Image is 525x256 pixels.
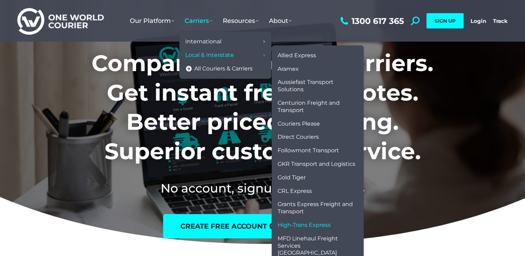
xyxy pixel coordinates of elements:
img: One World Courier [17,7,104,35]
a: Local & Interstate [183,49,268,62]
span: Aramex [278,66,299,73]
a: GKR Transport and Logistics [275,157,360,171]
h2: No account, signup or usage fees [46,180,479,197]
a: CRL Express [275,185,360,198]
span: Gold Tiger [278,174,306,181]
a: About [264,10,297,32]
span: High-Trans Express [278,222,331,229]
span: Resources [223,17,259,25]
span: Local & Interstate [185,52,234,59]
span: Direct Couriers [278,134,319,141]
span: About [269,17,291,25]
span: Allied Express [278,52,316,59]
a: Couriers Please [275,117,360,131]
a: Login [471,18,486,24]
a: Allied Express [275,49,360,62]
span: Centurion Freight and Transport [278,100,358,114]
span: Followmont Transport [278,147,339,154]
a: Centurion Freight and Transport [275,96,360,117]
a: SIGN UP [426,13,464,28]
a: Resources [218,10,264,32]
a: Aussiefast Transport Solutions [275,76,360,96]
span: Carriers [185,17,212,25]
span: All Couriers & Carriers [194,65,253,72]
a: create free account [163,214,294,238]
a: Aramex [275,62,360,76]
a: Grants Express Freight and Transport [275,198,360,219]
a: All Couriers & Carriers [183,62,268,76]
a: Followmont Transport [275,144,360,157]
a: International [183,35,268,49]
a: Carriers [179,10,218,32]
span: Aussiefast Transport Solutions [278,79,358,93]
span: Grants Express Freight and Transport [278,201,358,215]
a: Gold Tiger [275,171,360,185]
span: CRL Express [278,188,312,195]
a: High-Trans Express [275,219,360,232]
a: Direct Couriers [275,130,360,144]
a: Track [493,18,508,24]
span: SIGN UP [434,18,456,24]
span: Couriers Please [278,120,320,128]
span: Our Platform [130,17,174,25]
span: International [185,38,221,45]
a: Our Platform [125,10,179,32]
a: 1300 617 365 [339,17,404,25]
h1: Compare top freight carriers. Get instant freight quotes. Better priced shipping. Superior custom... [46,49,479,166]
span: GKR Transport and Logistics [278,161,355,168]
